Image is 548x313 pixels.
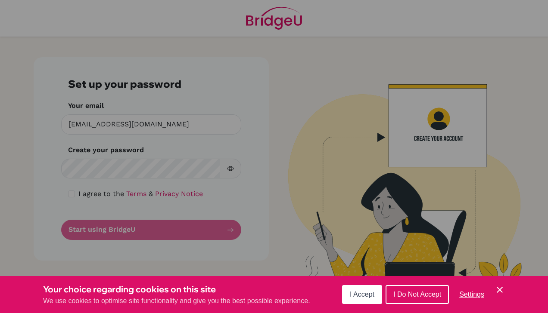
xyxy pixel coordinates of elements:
[452,286,491,303] button: Settings
[393,291,441,298] span: I Do Not Accept
[43,296,310,306] p: We use cookies to optimise site functionality and give you the best possible experience.
[342,285,382,304] button: I Accept
[459,291,484,298] span: Settings
[495,285,505,295] button: Save and close
[43,283,310,296] h3: Your choice regarding cookies on this site
[386,285,449,304] button: I Do Not Accept
[350,291,374,298] span: I Accept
